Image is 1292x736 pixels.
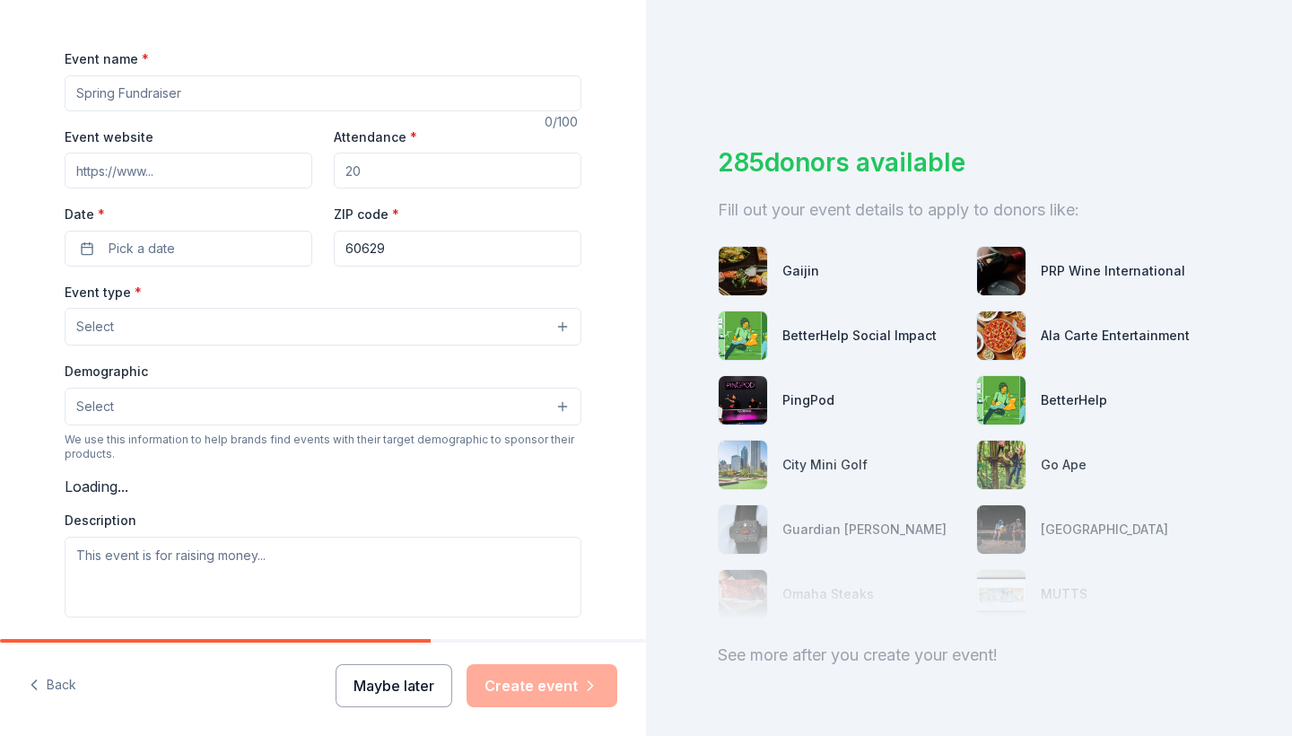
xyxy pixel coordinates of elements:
div: See more after you create your event! [718,641,1220,670]
label: Description [65,512,136,530]
div: PingPod [782,390,834,411]
button: Select [65,388,581,425]
label: ZIP code [334,206,399,223]
label: Attendance [334,128,417,146]
span: Select [76,396,114,417]
input: https://www... [65,153,312,188]
label: Event type [65,284,142,302]
label: Date [65,206,312,223]
label: Event website [65,128,153,146]
div: Fill out your event details to apply to donors like: [718,196,1220,224]
button: Maybe later [336,664,452,707]
div: PRP Wine International [1041,260,1185,282]
div: BetterHelp Social Impact [782,325,937,346]
span: Select [76,316,114,337]
img: photo for BetterHelp [977,376,1026,425]
div: BetterHelp [1041,390,1107,411]
button: Back [29,667,76,705]
div: We use this information to help brands find events with their target demographic to sponsor their... [65,433,581,461]
div: Loading... [65,476,581,497]
button: Pick a date [65,231,312,267]
div: 285 donors available [718,144,1220,181]
img: photo for BetterHelp Social Impact [719,311,767,360]
button: Select [65,308,581,346]
img: photo for Ala Carte Entertainment [977,311,1026,360]
img: photo for Gaijin [719,247,767,295]
input: 12345 (U.S. only) [334,231,581,267]
img: photo for PRP Wine International [977,247,1026,295]
label: Demographic [65,363,148,381]
div: Ala Carte Entertainment [1041,325,1190,346]
label: Event name [65,50,149,68]
div: 0 /100 [545,111,581,133]
img: photo for PingPod [719,376,767,425]
span: Pick a date [109,238,175,259]
input: 20 [334,153,581,188]
div: Gaijin [782,260,819,282]
input: Spring Fundraiser [65,75,581,111]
